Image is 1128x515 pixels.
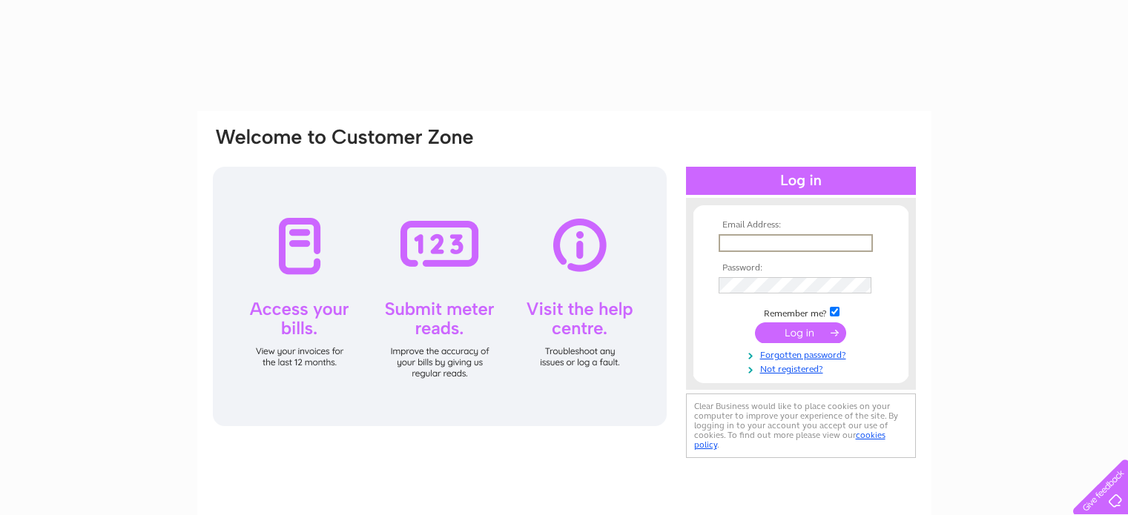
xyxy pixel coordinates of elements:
img: npw-badge-icon-locked.svg [854,279,865,291]
input: Submit [755,322,846,343]
a: Not registered? [719,361,887,375]
img: npw-badge-icon-locked.svg [855,237,867,249]
div: Clear Business would like to place cookies on your computer to improve your experience of the sit... [686,393,916,458]
a: Forgotten password? [719,347,887,361]
td: Remember me? [715,305,887,319]
a: cookies policy [694,430,885,450]
th: Email Address: [715,220,887,230]
th: Password: [715,263,887,273]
